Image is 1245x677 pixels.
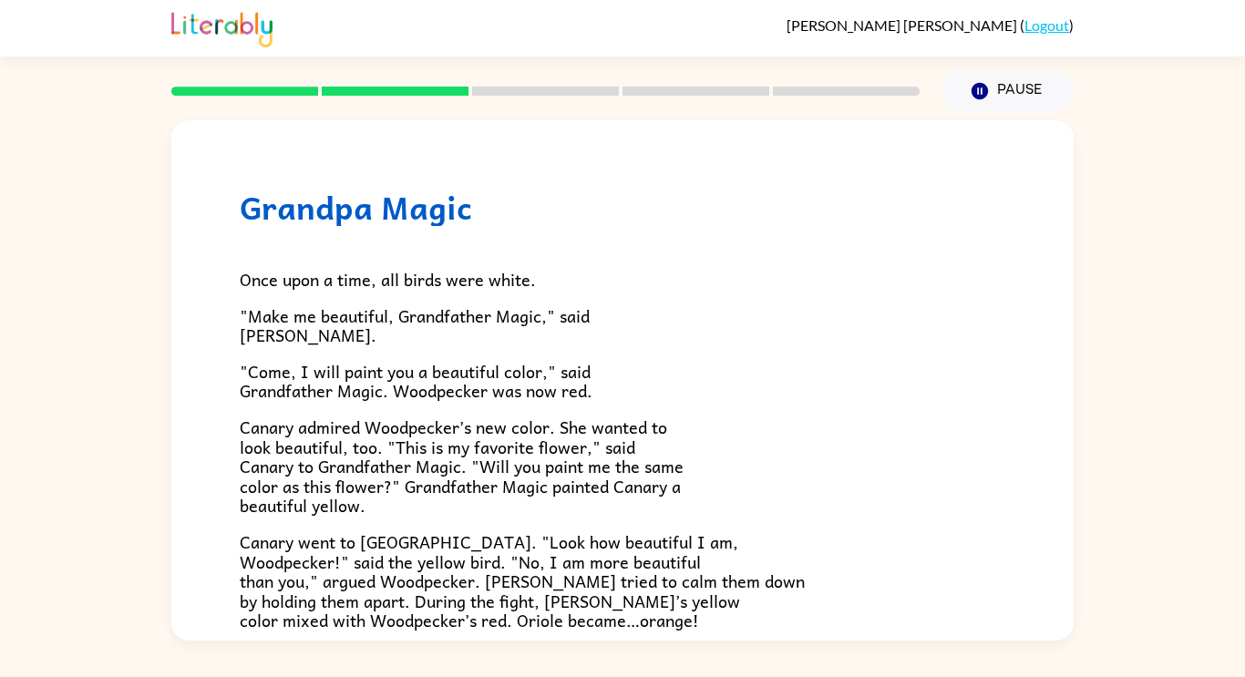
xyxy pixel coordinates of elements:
h1: Grandpa Magic [240,189,1005,226]
button: Pause [941,70,1074,112]
img: Literably [171,7,273,47]
span: "Come, I will paint you a beautiful color," said Grandfather Magic. Woodpecker was now red. [240,358,592,405]
span: [PERSON_NAME] [PERSON_NAME] [787,16,1020,34]
span: "Make me beautiful, Grandfather Magic," said [PERSON_NAME]. [240,303,590,349]
span: Canary went to [GEOGRAPHIC_DATA]. "Look how beautiful I am, Woodpecker!" said the yellow bird. "N... [240,528,805,633]
span: Once upon a time, all birds were white. [240,266,536,292]
div: ( ) [787,16,1074,34]
span: Canary admired Woodpecker’s new color. She wanted to look beautiful, too. "This is my favorite fl... [240,414,684,518]
a: Logout [1024,16,1069,34]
